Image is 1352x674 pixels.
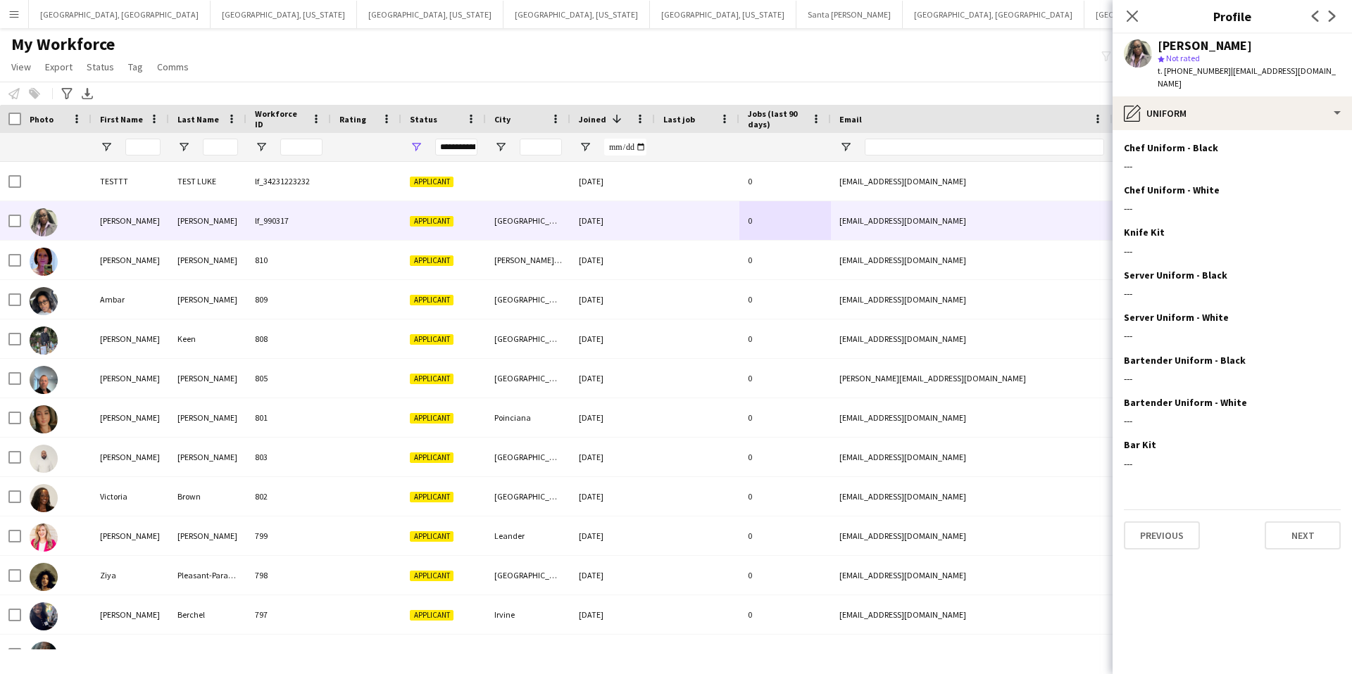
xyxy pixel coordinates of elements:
div: [GEOGRAPHIC_DATA] [486,280,570,319]
div: [DATE] [570,595,655,634]
button: Open Filter Menu [410,141,423,153]
span: Applicant [410,610,453,621]
span: | [EMAIL_ADDRESS][DOMAIN_NAME] [1158,65,1336,89]
h3: Server Uniform - White [1124,311,1229,324]
div: [PERSON_NAME] [169,438,246,476]
input: Workforce ID Filter Input [280,139,323,155]
div: 0 [739,201,831,240]
a: Status [81,58,120,76]
span: Rating [339,114,366,125]
a: View [6,58,37,76]
div: 0 [739,241,831,279]
div: [GEOGRAPHIC_DATA] [486,477,570,516]
div: TESTTT [92,162,169,201]
div: [GEOGRAPHIC_DATA] [486,556,570,594]
div: [PERSON_NAME] [92,319,169,358]
div: 797 [246,595,331,634]
div: Irvine [486,595,570,634]
span: Applicant [410,492,453,502]
div: [DATE] [570,359,655,398]
div: [PERSON_NAME] [92,438,169,476]
img: Victoria Brown [30,484,58,512]
div: 0 [739,319,831,358]
img: Brent Lemberg [30,366,58,394]
button: [GEOGRAPHIC_DATA], [GEOGRAPHIC_DATA] [903,1,1084,28]
span: Applicant [410,452,453,463]
div: 805 [246,359,331,398]
span: Jobs (last 90 days) [748,108,806,129]
img: John Keen [30,326,58,355]
span: Status [87,61,114,73]
div: [EMAIL_ADDRESS][DOMAIN_NAME] [831,438,1113,476]
div: --- [1124,287,1341,300]
span: City [494,114,511,125]
div: --- [1124,414,1341,427]
button: [GEOGRAPHIC_DATA], [GEOGRAPHIC_DATA] [29,1,211,28]
h3: Profile [1113,7,1352,25]
div: Leander [486,516,570,555]
div: [PERSON_NAME] [169,241,246,279]
span: Applicant [410,571,453,581]
div: [EMAIL_ADDRESS][DOMAIN_NAME] [831,162,1113,201]
div: [EMAIL_ADDRESS][DOMAIN_NAME] [831,280,1113,319]
div: [PERSON_NAME] [92,241,169,279]
button: Open Filter Menu [839,141,852,153]
div: 0 [739,162,831,201]
img: Stephania Berchel [30,602,58,630]
h3: Bar Kit [1124,438,1156,451]
span: Applicant [410,177,453,187]
div: --- [1124,202,1341,215]
span: Last job [663,114,695,125]
span: Not rated [1166,53,1200,63]
div: [DATE] [570,280,655,319]
div: [GEOGRAPHIC_DATA] [486,319,570,358]
span: Workforce ID [255,108,306,129]
div: [DATE] [570,477,655,516]
span: View [11,61,31,73]
div: Victoria [92,477,169,516]
h3: Bartender Uniform - White [1124,396,1247,409]
div: Poinciana [486,398,570,437]
h3: Bartender Uniform - Black [1124,354,1246,367]
span: Applicant [410,255,453,266]
div: 796 [246,635,331,673]
div: Brown [169,477,246,516]
span: Status [410,114,437,125]
button: [GEOGRAPHIC_DATA], [US_STATE] [503,1,650,28]
span: Applicant [410,413,453,424]
div: [GEOGRAPHIC_DATA][PERSON_NAME] [486,635,570,673]
div: [PERSON_NAME][DEMOGRAPHIC_DATA] [486,241,570,279]
button: Santa [PERSON_NAME] [796,1,903,28]
input: Joined Filter Input [604,139,646,155]
h3: Chef Uniform - White [1124,184,1220,196]
div: 810 [246,241,331,279]
div: 0 [739,595,831,634]
span: Applicant [410,334,453,345]
div: [DATE] [570,319,655,358]
div: 809 [246,280,331,319]
div: [EMAIL_ADDRESS][DOMAIN_NAME] [831,516,1113,555]
a: Tag [123,58,149,76]
span: t. [PHONE_NUMBER] [1158,65,1231,76]
div: [DATE] [570,398,655,437]
div: Uniform [1113,96,1352,130]
button: Previous [1124,521,1200,549]
button: Open Filter Menu [100,141,113,153]
button: Open Filter Menu [177,141,190,153]
div: [PERSON_NAME] [92,398,169,437]
div: [DATE] [570,241,655,279]
span: First Name [100,114,143,125]
div: [EMAIL_ADDRESS][DOMAIN_NAME] [831,398,1113,437]
div: 801 [246,398,331,437]
div: [PERSON_NAME] [92,595,169,634]
button: Open Filter Menu [494,141,507,153]
div: [EMAIL_ADDRESS][DOMAIN_NAME] [831,556,1113,594]
div: TEST LUKE [169,162,246,201]
button: [GEOGRAPHIC_DATA], [US_STATE] [650,1,796,28]
img: Ambar Rodriguez [30,287,58,315]
div: [PERSON_NAME] [92,201,169,240]
div: 0 [739,398,831,437]
a: Comms [151,58,194,76]
div: [PERSON_NAME] [92,516,169,555]
div: 802 [246,477,331,516]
